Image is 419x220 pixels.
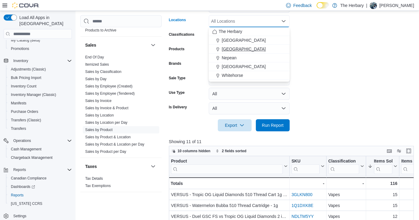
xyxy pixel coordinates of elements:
[85,142,144,146] a: Sales by Product & Location per Day
[85,70,121,74] a: Sales by Classification
[85,77,107,81] a: Sales by Day
[6,36,74,44] button: My Catalog (Beta)
[85,113,114,117] a: Sales by Location
[6,82,74,90] button: Inventory Count
[11,75,41,80] span: Bulk Pricing Import
[8,117,44,124] a: Transfers (Classic)
[169,76,185,80] label: Sale Type
[11,92,56,97] span: Inventory Manager (Classic)
[11,84,37,89] span: Inventory Count
[85,55,104,59] a: End Of Day
[292,214,314,219] a: NDLTM5YY
[178,149,211,153] span: 10 columns hidden
[386,147,393,155] button: Keyboard shortcuts
[171,159,283,164] div: Product
[11,38,40,43] span: My Catalog (Beta)
[11,57,72,64] span: Inventory
[8,183,72,190] span: Dashboards
[6,182,74,191] a: Dashboards
[8,146,72,153] span: Cash Management
[222,37,266,43] span: [GEOGRAPHIC_DATA]
[8,117,72,124] span: Transfers (Classic)
[340,2,364,9] p: The Herbary
[85,98,111,103] span: Sales by Invoice
[85,120,127,125] a: Sales by Location per Day
[85,106,128,110] span: Sales by Invoice & Product
[85,69,121,74] span: Sales by Classification
[219,28,242,34] span: The Herbary
[368,202,397,209] div: 15
[328,191,364,199] div: Vapes
[85,42,148,48] button: Sales
[8,66,48,73] a: Adjustments (Classic)
[328,180,364,187] div: -
[374,159,392,164] div: Items Sold
[85,106,128,110] a: Sales by Invoice & Product
[8,45,32,52] a: Promotions
[6,99,74,107] button: Manifests
[8,37,72,44] span: My Catalog (Beta)
[6,199,74,208] button: [US_STATE] CCRS
[6,44,74,53] button: Promotions
[8,91,59,98] a: Inventory Manager (Classic)
[6,107,74,116] button: Purchase Orders
[1,136,74,145] button: Operations
[8,45,72,52] span: Promotions
[8,146,44,153] a: Cash Management
[85,99,111,103] a: Sales by Invoice
[169,147,213,155] button: 10 columns hidden
[6,145,74,153] button: Cash Management
[1,57,74,65] button: Inventory
[150,163,157,170] button: Taxes
[17,15,72,27] span: Load All Apps in [GEOGRAPHIC_DATA]
[405,147,412,155] button: Enter fullscreen
[6,174,74,182] button: Canadian Compliance
[292,159,320,174] div: SKU URL
[85,28,116,32] a: Products to Archive
[85,84,133,88] a: Sales by Employee (Created)
[218,119,252,131] button: Export
[11,155,53,160] span: Chargeback Management
[171,202,288,209] div: VERSUS - Watermelon Bubba 510 Thread Cartridge - 1g
[368,159,397,174] button: Items Sold
[11,137,34,144] button: Operations
[169,90,185,95] label: Use Type
[169,61,181,66] label: Brands
[85,91,135,96] a: Sales by Employee (Tendered)
[209,88,290,100] button: All
[8,154,55,161] a: Chargeback Management
[293,2,312,8] span: Feedback
[13,58,28,63] span: Inventory
[85,84,133,89] span: Sales by Employee (Created)
[150,41,157,49] button: Sales
[85,183,111,188] span: Tax Exemptions
[8,74,44,81] a: Bulk Pricing Import
[11,46,29,51] span: Promotions
[11,212,72,220] span: Settings
[292,159,324,174] button: SKU
[8,200,72,207] span: Washington CCRS
[85,113,114,118] span: Sales by Location
[8,200,45,207] a: [US_STATE] CCRS
[8,83,39,90] a: Inventory Count
[85,135,131,139] a: Sales by Product & Location
[8,125,28,132] a: Transfers
[169,105,187,110] label: Is Delivery
[171,180,288,187] div: Totals
[85,77,107,81] span: Sales by Day
[11,184,35,189] span: Dashboards
[292,159,320,164] div: SKU
[171,191,288,199] div: VERSUS - Tropic OG Liquid Diamonds 510 Thread Cart 1g - Indica
[6,153,74,162] button: Chargeback Management
[11,101,26,106] span: Manifests
[209,27,290,36] button: The Herbary
[6,191,74,199] button: Reports
[1,166,74,174] button: Reports
[8,175,72,182] span: Canadian Compliance
[328,159,364,174] button: Classification
[6,124,74,133] button: Transfers
[328,202,364,209] div: Vapes
[85,142,144,147] span: Sales by Product & Location per Day
[85,176,103,181] a: Tax Details
[221,119,248,131] span: Export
